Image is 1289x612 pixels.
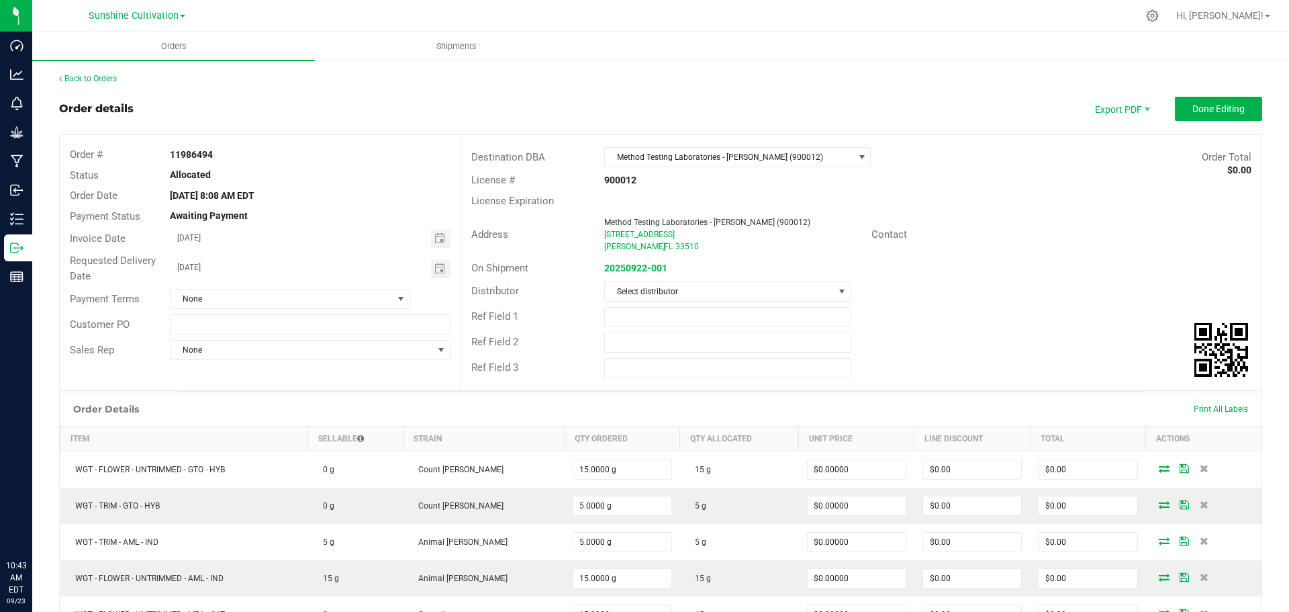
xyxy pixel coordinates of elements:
[1202,151,1251,163] span: Order Total
[40,502,56,519] iframe: Resource center unread badge
[1192,103,1245,114] span: Done Editing
[10,183,23,197] inline-svg: Inbound
[32,32,315,60] a: Orders
[170,149,213,160] strong: 11986494
[1174,500,1194,509] span: Save Order Detail
[605,282,833,301] span: Select distributor
[70,293,140,305] span: Payment Terms
[471,262,528,274] span: On Shipment
[808,460,906,479] input: 0
[923,569,1021,588] input: 0
[10,270,23,283] inline-svg: Reports
[923,533,1021,552] input: 0
[471,151,545,163] span: Destination DBA
[412,537,508,547] span: Animal [PERSON_NAME]
[1174,573,1194,581] span: Save Order Detail
[573,460,671,479] input: 0
[1081,97,1161,121] li: Export PDF
[171,341,432,359] span: None
[1174,537,1194,545] span: Save Order Detail
[1194,500,1214,509] span: Delete Order Detail
[871,228,907,241] span: Contact
[1194,464,1214,472] span: Delete Order Detail
[68,465,225,474] span: WGT - FLOWER - UNTRIMMED - GTO - HYB
[605,148,853,167] span: Method Testing Laboratories - [PERSON_NAME] (900012)
[70,232,126,245] span: Invoice Date
[316,465,334,474] span: 0 g
[431,229,450,248] span: Toggle calendar
[1039,569,1137,588] input: 0
[316,501,334,511] span: 0 g
[680,426,799,451] th: Qty Allocated
[471,228,508,241] span: Address
[604,230,675,239] span: [STREET_ADDRESS]
[68,537,158,547] span: WGT - TRIM - AML - IND
[1175,97,1262,121] button: Done Editing
[663,242,664,251] span: ,
[68,501,160,511] span: WGT - TRIM - GTO - HYB
[923,460,1021,479] input: 0
[471,285,519,297] span: Distributor
[412,574,508,583] span: Animal [PERSON_NAME]
[808,533,906,552] input: 0
[1144,9,1161,22] div: Manage settings
[10,241,23,255] inline-svg: Outbound
[1194,573,1214,581] span: Delete Order Detail
[59,101,134,117] div: Order details
[604,218,810,227] span: Method Testing Laboratories - [PERSON_NAME] (900012)
[1194,323,1248,377] img: Scan me!
[471,336,518,348] span: Ref Field 2
[1146,426,1261,451] th: Actions
[431,259,450,278] span: Toggle calendar
[1039,533,1137,552] input: 0
[1039,496,1137,515] input: 0
[73,404,139,414] h1: Order Details
[688,537,706,547] span: 5 g
[1174,464,1194,472] span: Save Order Detail
[70,344,114,356] span: Sales Rep
[914,426,1030,451] th: Line Discount
[471,195,554,207] span: License Expiration
[471,361,518,374] span: Ref Field 3
[1194,323,1248,377] qrcode: 11986494
[171,290,393,308] span: None
[1039,460,1137,479] input: 0
[471,310,518,322] span: Ref Field 1
[70,169,99,181] span: Status
[13,505,54,545] iframe: Resource center
[170,190,254,201] strong: [DATE] 8:08 AM EDT
[412,465,504,474] span: Count [PERSON_NAME]
[316,537,334,547] span: 5 g
[170,169,211,180] strong: Allocated
[10,97,23,110] inline-svg: Monitoring
[70,189,117,202] span: Order Date
[573,569,671,588] input: 0
[10,126,23,139] inline-svg: Grow
[308,426,403,451] th: Sellable
[1194,404,1248,414] span: Print All Labels
[412,501,504,511] span: Count [PERSON_NAME]
[664,242,673,251] span: FL
[143,40,205,52] span: Orders
[315,32,598,60] a: Shipments
[471,174,515,186] span: License #
[59,74,117,83] a: Back to Orders
[604,263,667,273] strong: 20250922-001
[1176,10,1263,21] span: Hi, [PERSON_NAME]!
[316,574,339,583] span: 15 g
[10,39,23,52] inline-svg: Dashboard
[808,496,906,515] input: 0
[604,175,636,185] strong: 900012
[6,596,26,606] p: 09/23
[10,155,23,168] inline-svg: Manufacturing
[1030,426,1145,451] th: Total
[688,501,706,511] span: 5 g
[68,574,224,583] span: WGT - FLOWER - UNTRIMMED - AML - IND
[60,426,308,451] th: Item
[10,212,23,226] inline-svg: Inventory
[799,426,914,451] th: Unit Price
[604,242,665,251] span: [PERSON_NAME]
[70,210,140,222] span: Payment Status
[70,255,156,282] span: Requested Delivery Date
